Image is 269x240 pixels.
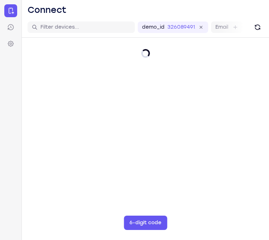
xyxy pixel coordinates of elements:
a: Connect [4,4,17,17]
label: Email [215,24,228,31]
label: demo_id [142,24,165,31]
button: Refresh [252,21,263,33]
a: Sessions [4,21,17,34]
input: Filter devices... [40,24,131,31]
a: Settings [4,37,17,50]
h1: Connect [28,4,67,16]
button: 6-digit code [124,216,167,230]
